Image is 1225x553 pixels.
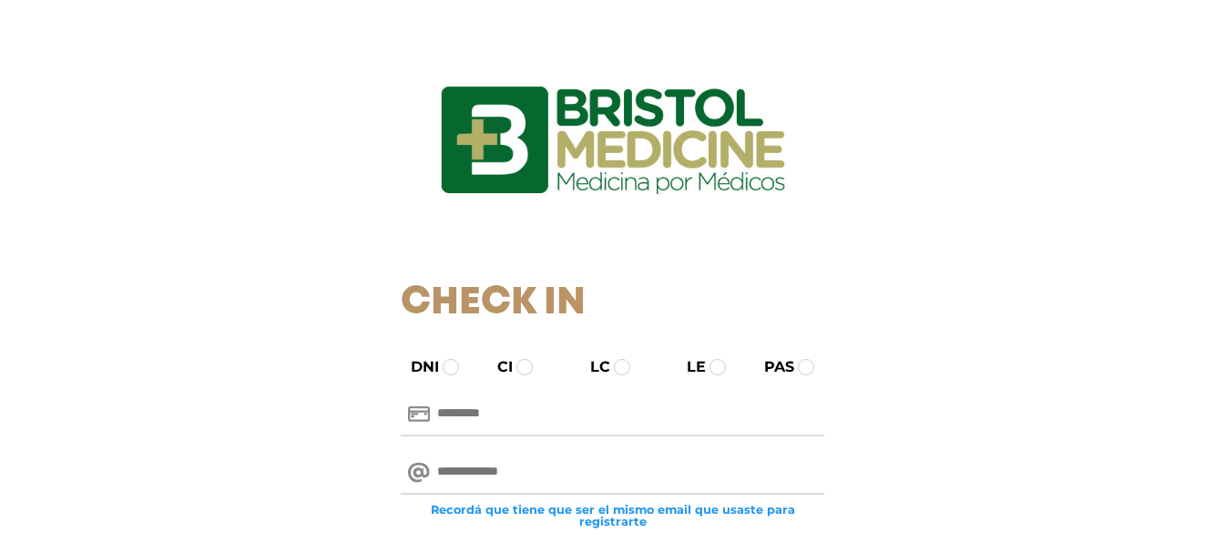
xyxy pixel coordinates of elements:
[401,281,824,326] h1: Check In
[394,356,439,378] label: DNI
[481,356,513,378] label: CI
[574,356,610,378] label: LC
[401,504,824,527] small: Recordá que tiene que ser el mismo email que usaste para registrarte
[748,356,794,378] label: PAS
[367,22,859,259] img: logo_ingresarbristol.jpg
[670,356,706,378] label: LE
